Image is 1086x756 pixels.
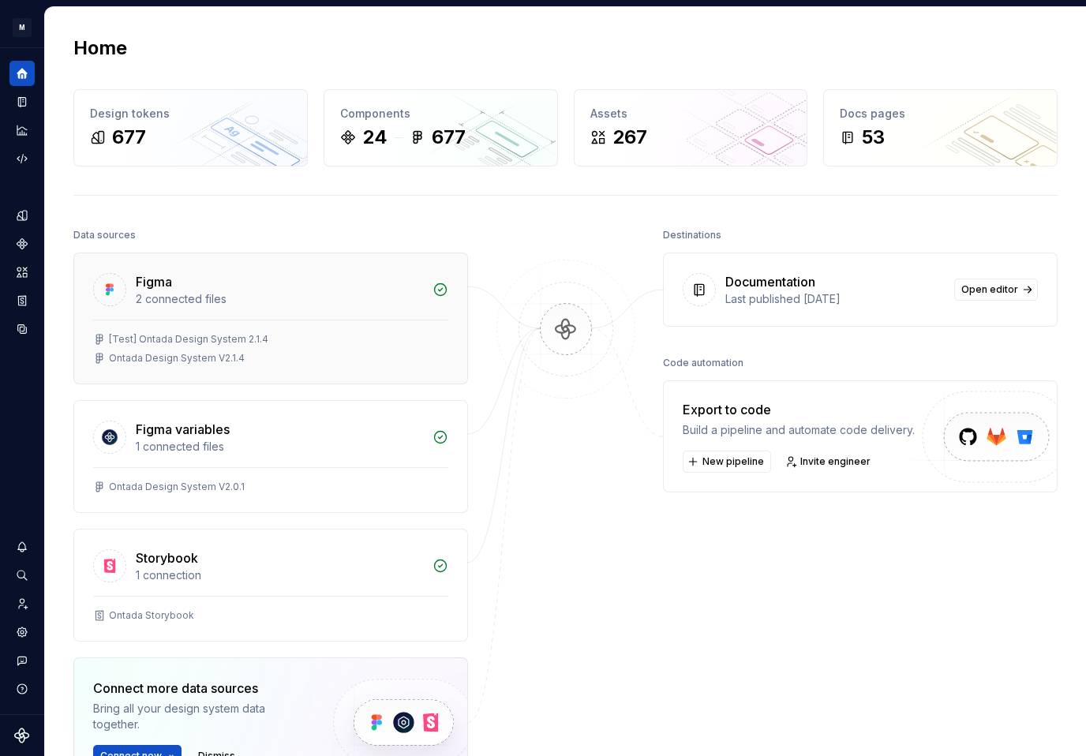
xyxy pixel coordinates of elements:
div: Build a pipeline and automate code delivery. [683,422,915,438]
a: Home [9,61,35,86]
div: Design tokens [90,106,291,122]
div: 677 [112,125,146,150]
a: Settings [9,619,35,645]
a: Data sources [9,316,35,342]
div: Code automation [663,352,743,374]
div: 24 [362,125,388,150]
a: Invite engineer [781,451,878,473]
h2: Home [73,36,127,61]
a: Open editor [954,279,1038,301]
a: Assets267 [574,89,808,167]
a: Assets [9,260,35,285]
div: Ontada Storybook [109,609,194,622]
a: Documentation [9,89,35,114]
div: M [13,18,32,37]
button: Notifications [9,534,35,560]
div: Connect more data sources [93,679,306,698]
a: Docs pages53 [823,89,1058,167]
button: New pipeline [683,451,771,473]
div: 677 [432,125,466,150]
div: Destinations [663,224,721,246]
a: Components24677 [324,89,558,167]
div: Assets [590,106,792,122]
div: Export to code [683,400,915,419]
div: Data sources [73,224,136,246]
div: Storybook [136,548,198,567]
div: Last published [DATE] [725,291,945,307]
div: 1 connection [136,567,423,583]
a: Figma2 connected files[Test] Ontada Design System 2.1.4Ontada Design System V2.1.4 [73,253,468,384]
a: Analytics [9,118,35,143]
div: [Test] Ontada Design System 2.1.4 [109,333,268,346]
div: Ontada Design System V2.0.1 [109,481,245,493]
div: 53 [862,125,885,150]
a: Code automation [9,146,35,171]
div: 2 connected files [136,291,423,307]
span: Invite engineer [800,455,871,468]
span: New pipeline [702,455,764,468]
a: Figma variables1 connected filesOntada Design System V2.0.1 [73,400,468,513]
a: Storybook stories [9,288,35,313]
a: Design tokens [9,203,35,228]
div: Figma variables [136,420,230,439]
button: Search ⌘K [9,563,35,588]
div: 1 connected files [136,439,423,455]
div: Figma [136,272,172,291]
button: Contact support [9,648,35,673]
div: Ontada Design System V2.1.4 [109,352,245,365]
span: Open editor [961,283,1018,296]
a: Components [9,231,35,256]
div: Components [340,106,541,122]
a: Design tokens677 [73,89,308,167]
a: Invite team [9,591,35,616]
svg: Supernova Logo [14,728,30,743]
button: M [3,10,41,44]
a: Storybook1 connectionOntada Storybook [73,529,468,642]
div: Documentation [725,272,815,291]
div: 267 [612,125,647,150]
div: Bring all your design system data together. [93,701,306,732]
div: Docs pages [840,106,1041,122]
